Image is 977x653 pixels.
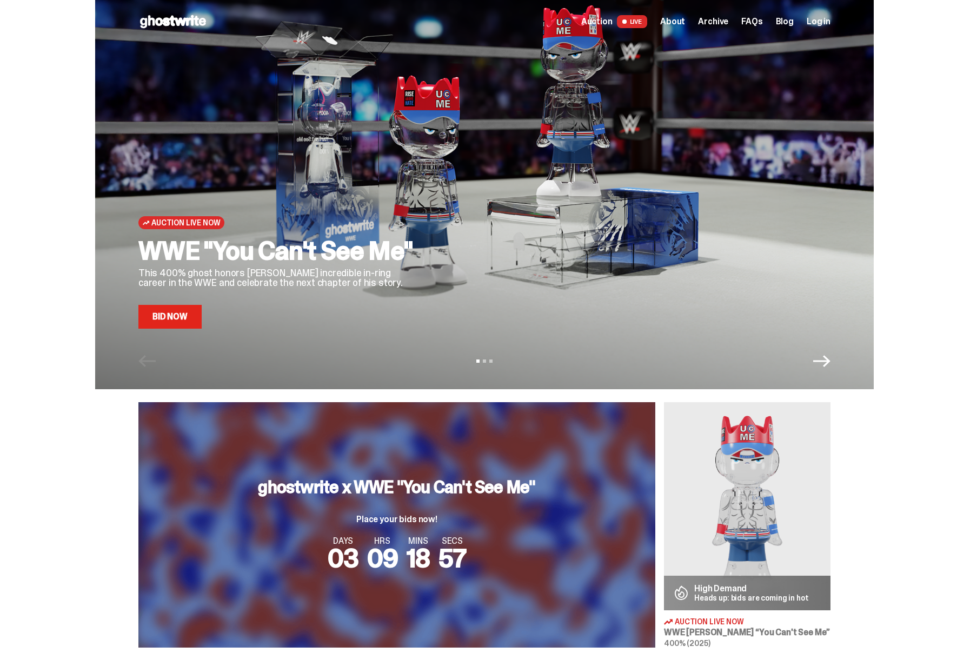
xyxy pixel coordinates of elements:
[367,541,398,575] span: 09
[407,537,430,545] span: MINS
[438,537,466,545] span: SECS
[660,17,685,26] a: About
[151,218,220,227] span: Auction Live Now
[675,618,744,625] span: Auction Live Now
[664,402,830,610] img: You Can't See Me
[813,352,830,370] button: Next
[617,15,648,28] span: LIVE
[138,305,202,329] a: Bid Now
[367,537,398,545] span: HRS
[694,584,809,593] p: High Demand
[664,638,710,648] span: 400% (2025)
[258,478,535,496] h3: ghostwrite x WWE "You Can't See Me"
[476,359,480,363] button: View slide 1
[664,402,830,648] a: You Can't See Me High Demand Heads up: bids are coming in hot Auction Live Now
[328,541,358,575] span: 03
[807,17,830,26] a: Log in
[438,541,466,575] span: 57
[694,594,809,602] p: Heads up: bids are coming in hot
[258,515,535,524] p: Place your bids now!
[698,17,728,26] a: Archive
[138,268,420,288] p: This 400% ghost honors [PERSON_NAME] incredible in-ring career in the WWE and celebrate the next ...
[776,17,794,26] a: Blog
[407,541,430,575] span: 18
[328,537,358,545] span: DAYS
[664,628,830,637] h3: WWE [PERSON_NAME] “You Can't See Me”
[581,17,613,26] span: Auction
[483,359,486,363] button: View slide 2
[581,15,647,28] a: Auction LIVE
[489,359,493,363] button: View slide 3
[138,238,420,264] h2: WWE "You Can't See Me"
[741,17,762,26] a: FAQs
